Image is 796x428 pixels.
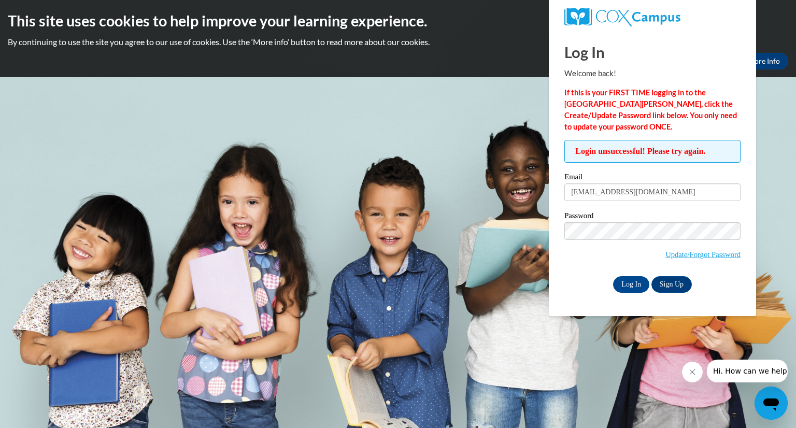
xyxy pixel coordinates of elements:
h1: Log In [564,41,741,63]
p: By continuing to use the site you agree to our use of cookies. Use the ‘More info’ button to read... [8,36,788,48]
p: Welcome back! [564,68,741,79]
span: Login unsuccessful! Please try again. [564,140,741,163]
input: Log In [613,276,649,293]
img: COX Campus [564,8,680,26]
strong: If this is your FIRST TIME logging in to the [GEOGRAPHIC_DATA][PERSON_NAME], click the Create/Upd... [564,88,737,131]
iframe: Message from company [707,360,788,382]
a: Sign Up [651,276,692,293]
iframe: Close message [682,362,703,382]
label: Email [564,173,741,183]
label: Password [564,212,741,222]
a: COX Campus [564,8,741,26]
span: Hi. How can we help? [6,7,84,16]
h2: This site uses cookies to help improve your learning experience. [8,10,788,31]
a: More Info [740,53,788,69]
iframe: Button to launch messaging window [755,387,788,420]
a: Update/Forgot Password [665,250,741,259]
